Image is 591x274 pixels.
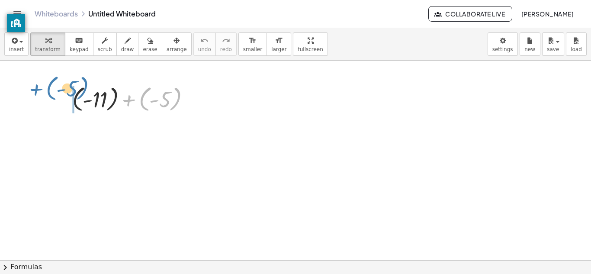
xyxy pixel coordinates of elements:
[93,32,117,56] button: scrub
[428,6,512,22] button: Collaborate Live
[436,10,505,18] span: Collaborate Live
[200,35,209,46] i: undo
[271,46,286,52] span: larger
[267,32,291,56] button: format_sizelarger
[298,46,323,52] span: fullscreen
[566,32,587,56] button: load
[521,10,574,18] span: [PERSON_NAME]
[238,32,267,56] button: format_sizesmaller
[98,46,112,52] span: scrub
[167,46,187,52] span: arrange
[248,35,257,46] i: format_size
[215,32,237,56] button: redoredo
[514,6,581,22] button: [PERSON_NAME]
[7,14,25,32] button: privacy banner
[547,46,559,52] span: save
[138,32,162,56] button: erase
[524,46,535,52] span: new
[9,46,24,52] span: insert
[10,7,24,21] button: Toggle navigation
[70,46,89,52] span: keypad
[193,32,216,56] button: undoundo
[162,32,192,56] button: arrange
[30,32,65,56] button: transform
[222,35,230,46] i: redo
[542,32,564,56] button: save
[275,35,283,46] i: format_size
[492,46,513,52] span: settings
[121,46,134,52] span: draw
[571,46,582,52] span: load
[520,32,540,56] button: new
[65,32,93,56] button: keyboardkeypad
[4,32,29,56] button: insert
[243,46,262,52] span: smaller
[198,46,211,52] span: undo
[116,32,139,56] button: draw
[143,46,157,52] span: erase
[220,46,232,52] span: redo
[488,32,518,56] button: settings
[35,46,61,52] span: transform
[75,35,83,46] i: keyboard
[293,32,328,56] button: fullscreen
[35,10,78,18] a: Whiteboards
